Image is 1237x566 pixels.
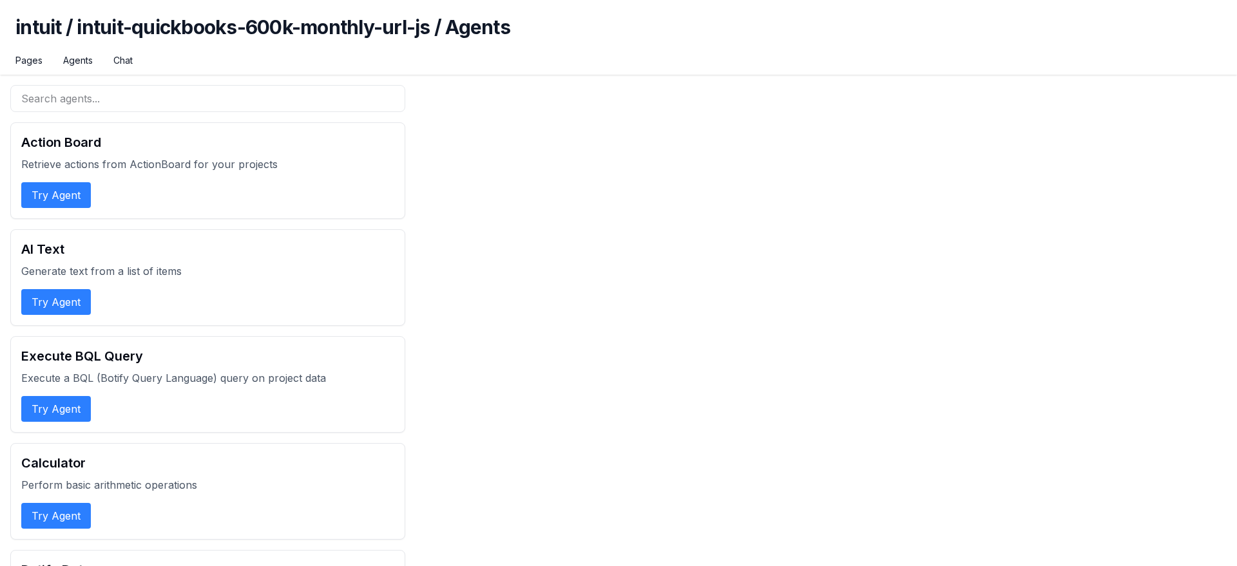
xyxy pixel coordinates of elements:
[21,477,394,493] p: Perform basic arithmetic operations
[63,54,93,67] a: Agents
[21,370,394,386] p: Execute a BQL (Botify Query Language) query on project data
[21,156,394,172] p: Retrieve actions from ActionBoard for your projects
[21,133,394,151] h2: Action Board
[113,54,133,67] a: Chat
[21,182,91,208] button: Try Agent
[21,503,91,529] button: Try Agent
[21,454,394,472] h2: Calculator
[21,289,91,315] button: Try Agent
[15,54,43,67] a: Pages
[10,85,405,112] input: Search agents...
[21,263,394,279] p: Generate text from a list of items
[21,396,91,422] button: Try Agent
[15,15,1222,54] h1: intuit / intuit-quickbooks-600k-monthly-url-js / Agents
[21,240,394,258] h2: AI Text
[21,347,394,365] h2: Execute BQL Query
